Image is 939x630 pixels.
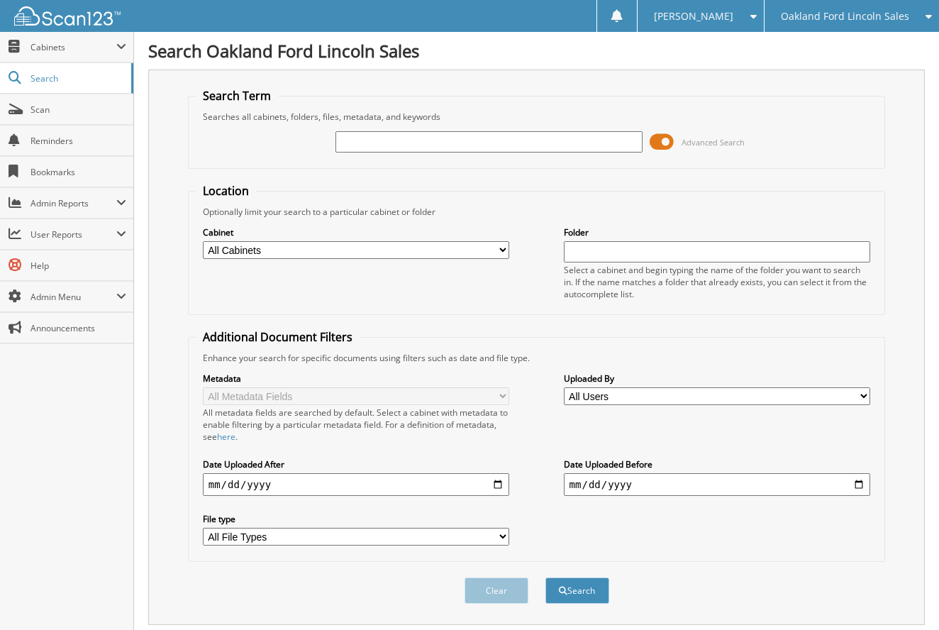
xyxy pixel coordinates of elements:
[196,352,878,364] div: Enhance your search for specific documents using filters such as date and file type.
[203,226,510,238] label: Cabinet
[30,72,124,84] span: Search
[564,372,871,385] label: Uploaded By
[196,111,878,123] div: Searches all cabinets, folders, files, metadata, and keywords
[203,513,510,525] label: File type
[203,372,510,385] label: Metadata
[564,226,871,238] label: Folder
[465,577,528,604] button: Clear
[682,137,745,148] span: Advanced Search
[196,329,360,345] legend: Additional Document Filters
[196,206,878,218] div: Optionally limit your search to a particular cabinet or folder
[564,264,871,300] div: Select a cabinet and begin typing the name of the folder you want to search in. If the name match...
[564,458,871,470] label: Date Uploaded Before
[781,12,909,21] span: Oakland Ford Lincoln Sales
[30,41,116,53] span: Cabinets
[203,407,510,443] div: All metadata fields are searched by default. Select a cabinet with metadata to enable filtering b...
[30,291,116,303] span: Admin Menu
[30,135,126,147] span: Reminders
[196,88,278,104] legend: Search Term
[30,260,126,272] span: Help
[30,322,126,334] span: Announcements
[30,228,116,241] span: User Reports
[30,166,126,178] span: Bookmarks
[30,104,126,116] span: Scan
[148,39,925,62] h1: Search Oakland Ford Lincoln Sales
[868,562,939,630] iframe: Chat Widget
[654,12,733,21] span: [PERSON_NAME]
[217,431,235,443] a: here
[196,183,256,199] legend: Location
[564,473,871,496] input: end
[14,6,121,26] img: scan123-logo-white.svg
[545,577,609,604] button: Search
[30,197,116,209] span: Admin Reports
[203,458,510,470] label: Date Uploaded After
[203,473,510,496] input: start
